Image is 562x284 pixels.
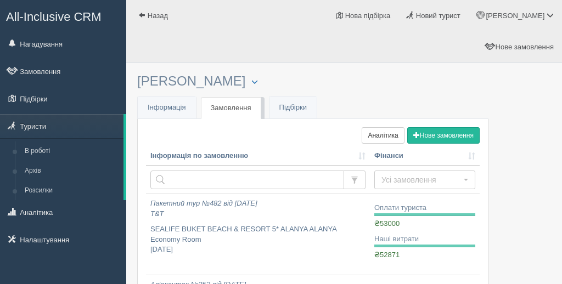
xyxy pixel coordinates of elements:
span: All-Inclusive CRM [6,10,102,24]
a: Нове замовлення [478,31,562,63]
p: SEALIFE BUKET BEACH & RESORT 5* ALANYA ALANYA Economy Room [DATE] [150,224,366,255]
input: Пошук за номером замовлення, ПІБ або паспортом туриста [150,171,344,189]
i: Пакетний тур №482 від [DATE] T&T [150,199,257,218]
div: Наші витрати [374,234,475,245]
span: Нове замовлення [496,43,554,51]
span: Інформація [148,103,186,111]
a: Аналітика [362,127,404,144]
span: Назад [148,12,168,20]
a: Інформація по замовленню [150,151,366,161]
div: Оплати туриста [374,203,475,213]
span: [PERSON_NAME] [486,12,544,20]
span: ₴52871 [374,251,400,259]
a: Інформація [138,96,196,119]
button: Нове замовлення [407,127,480,144]
a: Замовлення [201,97,261,120]
span: Нова підбірка [345,12,391,20]
span: Усі замовлення [381,174,461,185]
a: All-Inclusive CRM [1,1,126,31]
a: Пакетний тур №482 від [DATE]T&T SEALIFE BUKET BEACH & RESORT 5* ALANYA ALANYA Economy Room[DATE] [146,194,370,275]
span: Новий турист [416,12,460,20]
a: Архів [20,161,123,181]
h3: [PERSON_NAME] [137,74,488,89]
a: Фінанси [374,151,475,161]
a: Розсилки [20,181,123,201]
button: Усі замовлення [374,171,475,189]
a: В роботі [20,141,123,161]
a: Підбірки [269,96,317,119]
span: ₴53000 [374,219,400,228]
